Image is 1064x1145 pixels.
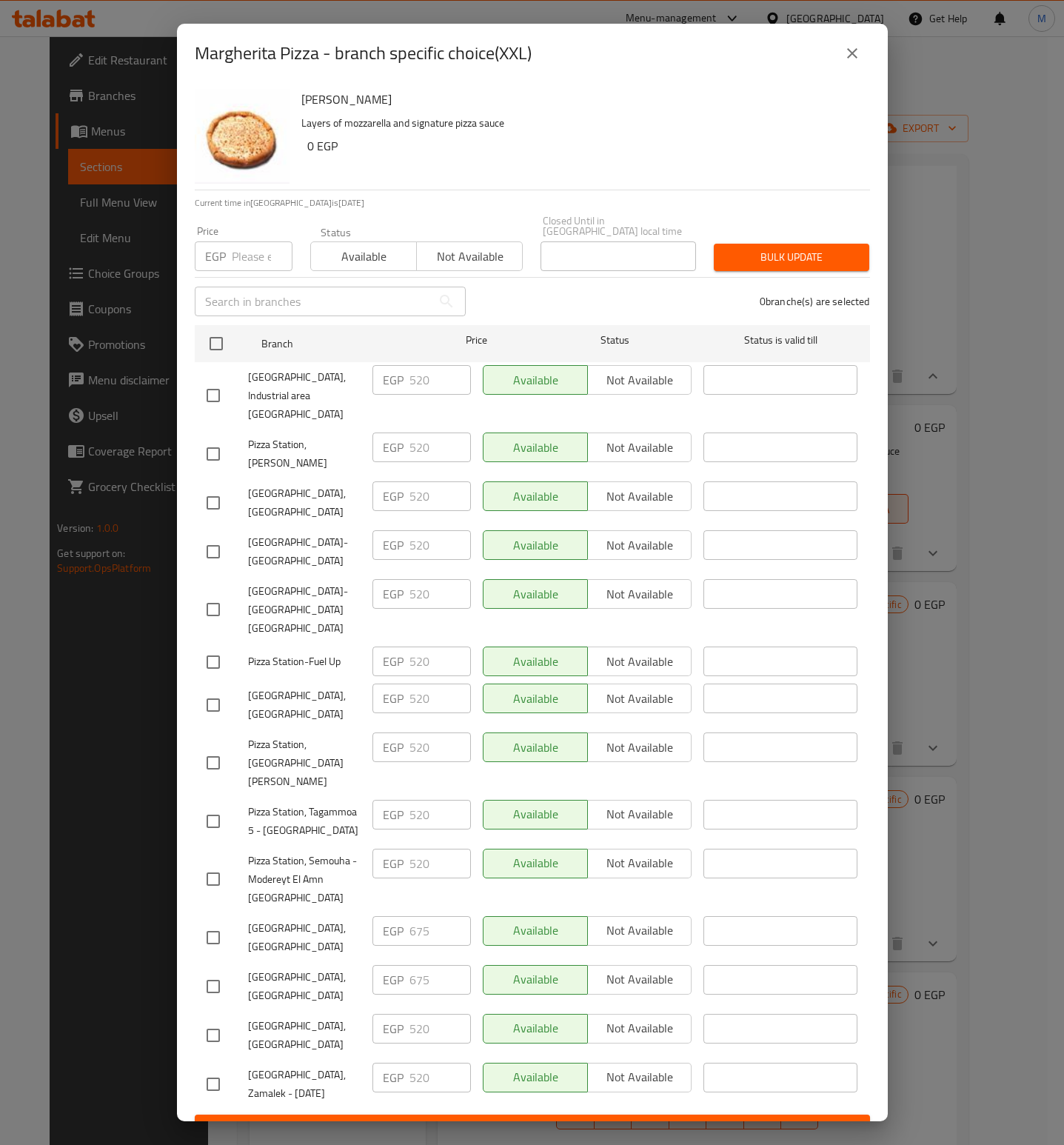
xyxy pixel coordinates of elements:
[248,968,361,1005] span: [GEOGRAPHIC_DATA], [GEOGRAPHIC_DATA]
[248,852,361,907] span: Pizza Station, Semouha - Modereyt El Amn [GEOGRAPHIC_DATA]
[248,484,361,521] span: [GEOGRAPHIC_DATA],[GEOGRAPHIC_DATA]
[538,331,692,350] span: Status
[383,855,404,872] p: EGP
[383,438,404,456] p: EGP
[834,36,870,71] button: close
[207,1119,858,1138] span: Save
[423,246,517,267] span: Not available
[409,965,471,995] input: Please enter price
[409,916,471,946] input: Please enter price
[409,530,471,560] input: Please enter price
[383,922,404,940] p: EGP
[248,582,361,638] span: [GEOGRAPHIC_DATA]-[GEOGRAPHIC_DATA] [GEOGRAPHIC_DATA]
[714,244,869,271] button: Bulk update
[416,241,523,271] button: Not available
[409,433,471,462] input: Please enter price
[383,1020,404,1038] p: EGP
[248,652,361,671] span: Pizza Station-Fuel Up
[307,136,858,156] h6: 0 EGP
[383,585,404,603] p: EGP
[383,738,404,756] p: EGP
[383,487,404,505] p: EGP
[409,481,471,511] input: Please enter price
[726,248,857,267] span: Bulk update
[317,246,411,267] span: Available
[248,803,361,840] span: Pizza Station, Tagammoa 5 - [GEOGRAPHIC_DATA]
[248,687,361,724] span: [GEOGRAPHIC_DATA], [GEOGRAPHIC_DATA]
[310,241,417,271] button: Available
[409,647,471,676] input: Please enter price
[248,435,361,473] span: Pizza Station, [PERSON_NAME]
[248,368,361,424] span: [GEOGRAPHIC_DATA], Industrial area [GEOGRAPHIC_DATA]
[248,1017,361,1054] span: [GEOGRAPHIC_DATA], [GEOGRAPHIC_DATA]
[383,371,404,389] p: EGP
[248,735,361,791] span: Pizza Station, [GEOGRAPHIC_DATA][PERSON_NAME]
[248,919,361,956] span: [GEOGRAPHIC_DATA], [GEOGRAPHIC_DATA]
[383,536,404,554] p: EGP
[195,1115,870,1142] button: Save
[205,247,226,265] p: EGP
[383,652,404,670] p: EGP
[383,1069,404,1086] p: EGP
[427,331,526,350] span: Price
[760,294,870,309] p: 0 branche(s) are selected
[409,732,471,762] input: Please enter price
[232,241,292,271] input: Please enter price
[383,806,404,824] p: EGP
[301,89,858,110] h6: [PERSON_NAME]
[195,89,290,184] img: Margherita Pizza
[409,579,471,609] input: Please enter price
[703,331,857,350] span: Status is valid till
[409,849,471,878] input: Please enter price
[248,533,361,570] span: [GEOGRAPHIC_DATA]-[GEOGRAPHIC_DATA]
[409,1063,471,1092] input: Please enter price
[195,196,870,210] p: Current time in [GEOGRAPHIC_DATA] is [DATE]
[301,114,858,133] p: Layers of mozzarella and signature pizza sauce
[409,684,471,713] input: Please enter price
[195,41,532,65] h2: Margherita Pizza - branch specific choice(XXL)
[248,1066,361,1103] span: [GEOGRAPHIC_DATA], Zamalek - [DATE]
[383,690,404,707] p: EGP
[409,365,471,395] input: Please enter price
[383,971,404,989] p: EGP
[261,335,415,353] span: Branch
[409,1014,471,1044] input: Please enter price
[409,800,471,829] input: Please enter price
[195,287,432,316] input: Search in branches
